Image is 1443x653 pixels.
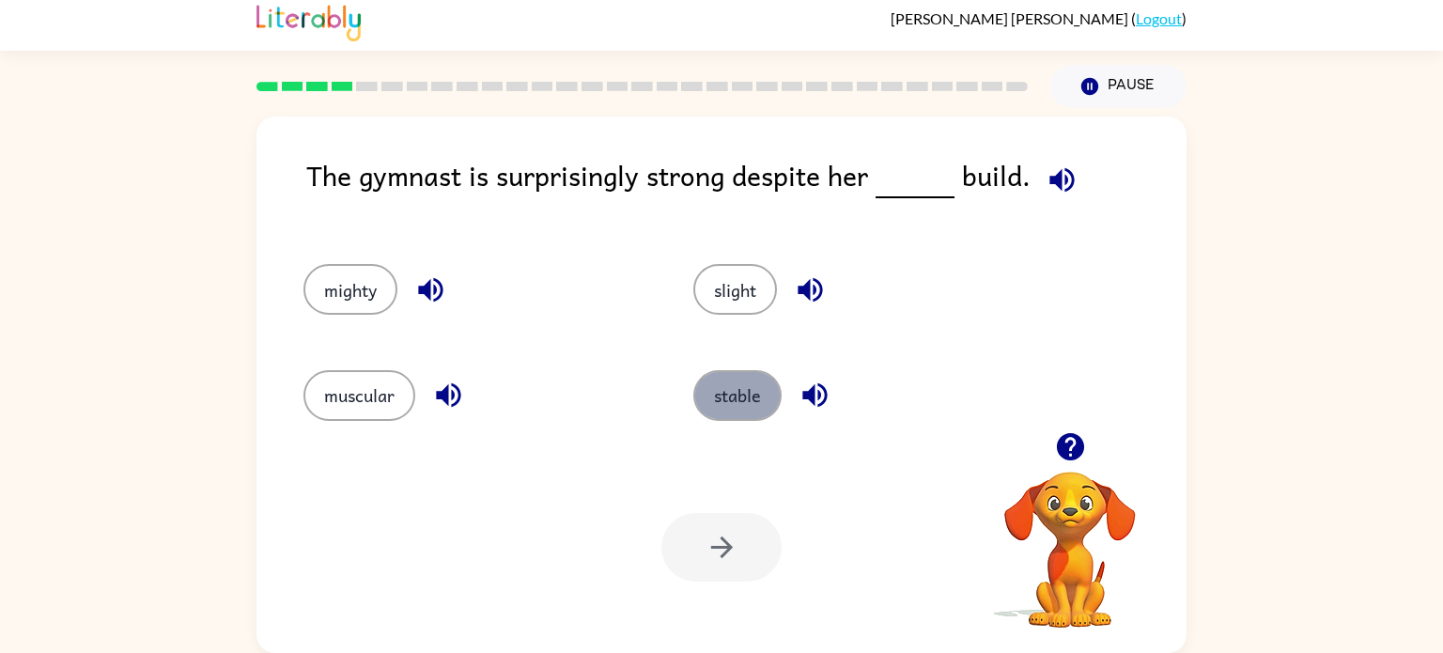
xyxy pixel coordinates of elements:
span: [PERSON_NAME] [PERSON_NAME] [891,9,1131,27]
button: mighty [303,264,397,315]
button: Pause [1050,65,1187,108]
button: stable [693,370,782,421]
a: Logout [1136,9,1182,27]
button: muscular [303,370,415,421]
div: ( ) [891,9,1187,27]
button: slight [693,264,777,315]
video: Your browser must support playing .mp4 files to use Literably. Please try using another browser. [976,443,1164,630]
div: The gymnast is surprisingly strong despite her build. [306,154,1187,226]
